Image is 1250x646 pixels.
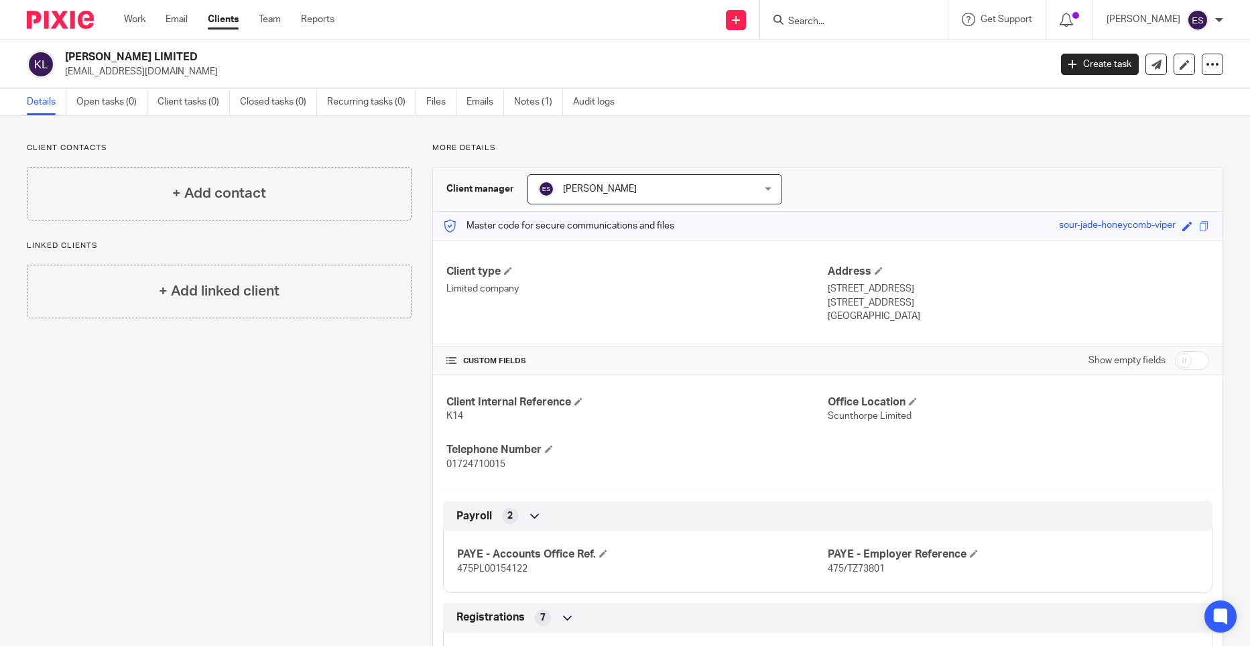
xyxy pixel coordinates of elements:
span: Registrations [456,610,525,625]
a: Files [426,89,456,115]
p: Client contacts [27,143,412,153]
h4: Office Location [828,395,1209,409]
h2: [PERSON_NAME] LIMITED [65,50,846,64]
a: Notes (1) [514,89,563,115]
a: Client tasks (0) [158,89,230,115]
h4: + Add contact [172,183,266,204]
span: 7 [540,611,546,625]
span: Payroll [456,509,492,523]
a: Work [124,13,145,26]
p: [STREET_ADDRESS] [828,282,1209,296]
span: 01724710015 [446,460,505,469]
span: 475PL00154122 [457,564,527,574]
span: [PERSON_NAME] [563,184,637,194]
span: 2 [507,509,513,523]
a: Clients [208,13,239,26]
img: svg%3E [538,181,554,197]
span: Get Support [981,15,1032,24]
a: Audit logs [573,89,625,115]
h4: Client type [446,265,828,279]
h3: Client manager [446,182,514,196]
h4: PAYE - Accounts Office Ref. [457,547,828,562]
p: Master code for secure communications and files [443,219,674,233]
a: Closed tasks (0) [240,89,317,115]
p: [STREET_ADDRESS] [828,296,1209,310]
span: 475/TZ73801 [828,564,885,574]
label: Show empty fields [1088,354,1166,367]
img: Pixie [27,11,94,29]
h4: Address [828,265,1209,279]
h4: CUSTOM FIELDS [446,356,828,367]
h4: PAYE - Employer Reference [828,547,1198,562]
p: Linked clients [27,241,412,251]
span: Scunthorpe Limited [828,411,912,421]
p: [EMAIL_ADDRESS][DOMAIN_NAME] [65,65,1041,78]
a: Open tasks (0) [76,89,147,115]
span: K14 [446,411,463,421]
a: Team [259,13,281,26]
p: [PERSON_NAME] [1107,13,1180,26]
a: Email [166,13,188,26]
p: More details [432,143,1223,153]
h4: Client Internal Reference [446,395,828,409]
a: Emails [466,89,504,115]
h4: + Add linked client [159,281,279,302]
div: sour-jade-honeycomb-viper [1059,218,1176,234]
a: Details [27,89,66,115]
input: Search [787,16,908,28]
p: Limited company [446,282,828,296]
img: svg%3E [1187,9,1208,31]
a: Create task [1061,54,1139,75]
h4: Telephone Number [446,443,828,457]
img: svg%3E [27,50,55,78]
p: [GEOGRAPHIC_DATA] [828,310,1209,323]
a: Recurring tasks (0) [327,89,416,115]
a: Reports [301,13,334,26]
